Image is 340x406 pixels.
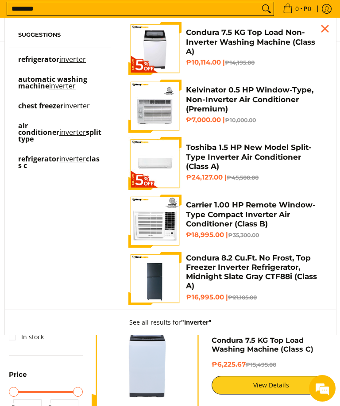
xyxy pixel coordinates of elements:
[18,121,59,137] span: air conditioner
[46,50,149,61] div: Chat with us now
[18,56,86,72] p: refrigerator inverter
[186,28,323,56] h4: Condura 7.5 KG Top Load Non-Inverter Washing Machine (Class A)
[225,59,255,66] del: ₱14,195.00
[18,54,59,64] span: refrigerator
[246,361,276,368] del: ₱15,495.00
[128,195,182,248] img: Carrier 1.00 HP Remote Window-Type Compact Inverter Air Conditioner (Class B)
[9,371,27,378] span: Price
[128,195,323,248] a: Carrier 1.00 HP Remote Window-Type Compact Inverter Air Conditioner (Class B) Carrier 1.00 HP Rem...
[18,103,102,118] a: chest freezer inverter
[18,103,90,118] p: chest freezer inverter
[128,22,323,75] a: Condura 7.5 KG Top Load Non-Inverter Washing Machine (Class A) Condura 7.5 KG Top Load Non-Invert...
[18,56,102,72] a: refrigerator inverter
[4,241,169,272] textarea: Type your message and hit 'Enter'
[228,232,259,238] del: ₱35,300.00
[225,117,256,123] del: ₱10,000.00
[18,76,102,98] a: automatic washing machine inverter
[128,80,323,133] a: kelvinator-.5hp-window-type-airconditioner-full-view-mang-kosme Kelvinator 0.5 HP Window-Type, No...
[294,6,300,12] span: 0
[186,116,323,125] h6: ₱7,000.00 |
[18,31,102,38] h6: Suggestions
[18,74,87,91] span: automatic washing machine
[128,22,182,75] img: Condura 7.5 KG Top Load Non-Inverter Washing Machine (Class A)
[259,2,274,15] button: Search
[18,101,63,111] span: chest freezer
[186,58,323,67] h6: ₱10,114.00 |
[120,310,220,335] button: See all results for"inverter"
[128,252,182,305] img: Condura 8.2 Cu.Ft. No Frost, Top Freezer Inverter Refrigerator, Midnight Slate Gray CTF88i (Class A)
[145,4,166,26] div: Minimize live chat window
[51,111,122,201] span: We're online!
[9,371,27,384] summary: Open
[186,85,323,114] h4: Kelvinator 0.5 HP Window-Type, Non-Inverter Air Conditioner (Premium)
[59,54,86,64] mark: inverter
[18,123,102,151] a: air conditioner inverter split type
[228,294,257,301] del: ₱21,105.00
[128,137,323,190] a: Toshiba 1.5 HP New Model Split-Type Inverter Air Conditioner (Class A) Toshiba 1.5 HP New Model S...
[63,101,90,111] mark: inverter
[59,154,86,164] mark: inverter
[186,231,323,240] h6: ₱18,995.00 |
[49,81,76,91] mark: inverter
[212,360,332,369] h6: ₱6,225.67
[128,80,182,133] img: kelvinator-.5hp-window-type-airconditioner-full-view-mang-kosme
[186,253,323,291] h4: Condura 8.2 Cu.Ft. No Frost, Top Freezer Inverter Refrigerator, Midnight Slate Gray CTF88i (Class A)
[18,154,59,164] span: refrigerator
[128,137,182,190] img: Toshiba 1.5 HP New Model Split-Type Inverter Air Conditioner (Class A)
[318,22,332,35] div: Close pop up
[280,4,314,14] span: •
[181,318,212,326] strong: "inverter"
[18,154,100,170] span: class c
[18,127,101,144] span: split type
[128,252,323,305] a: Condura 8.2 Cu.Ft. No Frost, Top Freezer Inverter Refrigerator, Midnight Slate Gray CTF88i (Class...
[302,6,313,12] span: ₱0
[18,156,102,178] a: refrigerator inverter class c
[212,336,313,353] a: Condura 7.5 KG Top Load Washing Machine (Class C)
[9,330,44,344] a: In stock
[59,127,86,137] mark: inverter
[186,173,323,182] h6: ₱24,127.00 |
[186,200,323,229] h4: Carrier 1.00 HP Remote Window-Type Compact Inverter Air Conditioner (Class B)
[186,293,323,302] h6: ₱16,995.00 |
[227,174,259,181] del: ₱45,500.00
[212,376,332,395] a: View Details
[186,143,323,171] h4: Toshiba 1.5 HP New Model Split-Type Inverter Air Conditioner (Class A)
